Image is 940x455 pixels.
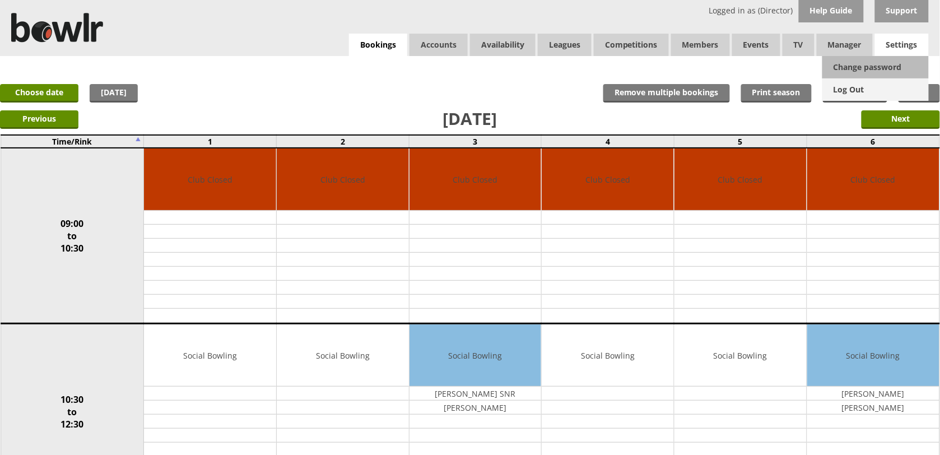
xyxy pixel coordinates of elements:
td: 09:00 to 10:30 [1,148,144,324]
a: Leagues [538,34,592,56]
input: Remove multiple bookings [603,84,730,103]
td: Club Closed [542,148,674,211]
td: Club Closed [674,148,807,211]
td: [PERSON_NAME] [807,401,939,415]
td: [PERSON_NAME] SNR [409,387,542,401]
td: 5 [674,135,807,148]
td: Club Closed [277,148,409,211]
a: Events [732,34,780,56]
td: [PERSON_NAME] [409,401,542,415]
span: Members [671,34,730,56]
td: 1 [144,135,277,148]
td: 3 [409,135,542,148]
td: Club Closed [807,148,939,211]
td: Social Bowling [144,324,276,387]
input: Next [862,110,940,129]
td: 2 [277,135,409,148]
span: TV [783,34,815,56]
span: Settings [875,34,929,56]
td: Club Closed [409,148,542,211]
a: Availability [470,34,536,56]
td: Club Closed [144,148,276,211]
a: Competitions [594,34,669,56]
td: Time/Rink [1,135,144,148]
td: Social Bowling [807,324,939,387]
td: Social Bowling [674,324,807,387]
span: Accounts [409,34,468,56]
a: [DATE] [90,84,138,103]
a: Change password [822,56,929,78]
a: Print season [741,84,812,103]
td: 4 [542,135,674,148]
a: Log Out [822,78,929,101]
a: Bookings [349,34,407,57]
span: Manager [817,34,873,56]
td: Social Bowling [542,324,674,387]
td: [PERSON_NAME] [807,387,939,401]
td: Social Bowling [409,324,542,387]
td: 6 [807,135,939,148]
td: Social Bowling [277,324,409,387]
